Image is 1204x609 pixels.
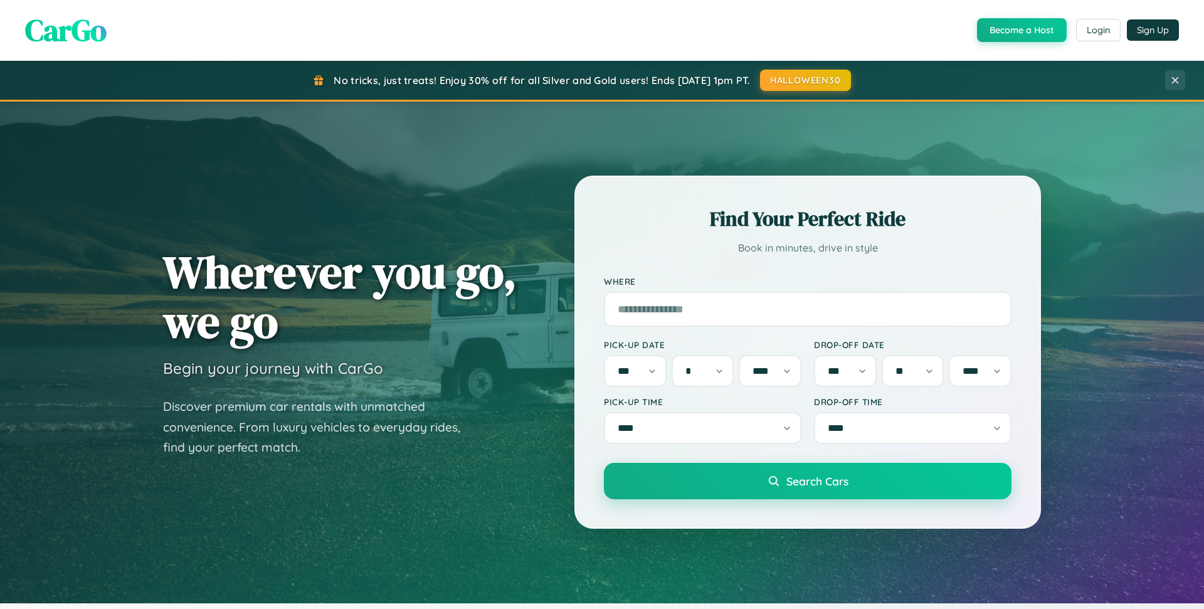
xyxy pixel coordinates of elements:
[334,74,750,87] span: No tricks, just treats! Enjoy 30% off for all Silver and Gold users! Ends [DATE] 1pm PT.
[163,396,477,458] p: Discover premium car rentals with unmatched convenience. From luxury vehicles to everyday rides, ...
[760,70,851,91] button: HALLOWEEN30
[1127,19,1179,41] button: Sign Up
[786,474,848,488] span: Search Cars
[814,339,1011,350] label: Drop-off Date
[604,276,1011,287] label: Where
[604,339,801,350] label: Pick-up Date
[1076,19,1121,41] button: Login
[604,463,1011,499] button: Search Cars
[604,239,1011,257] p: Book in minutes, drive in style
[163,247,517,346] h1: Wherever you go, we go
[604,396,801,407] label: Pick-up Time
[25,9,107,51] span: CarGo
[604,205,1011,233] h2: Find Your Perfect Ride
[814,396,1011,407] label: Drop-off Time
[163,359,383,378] h3: Begin your journey with CarGo
[977,18,1067,42] button: Become a Host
